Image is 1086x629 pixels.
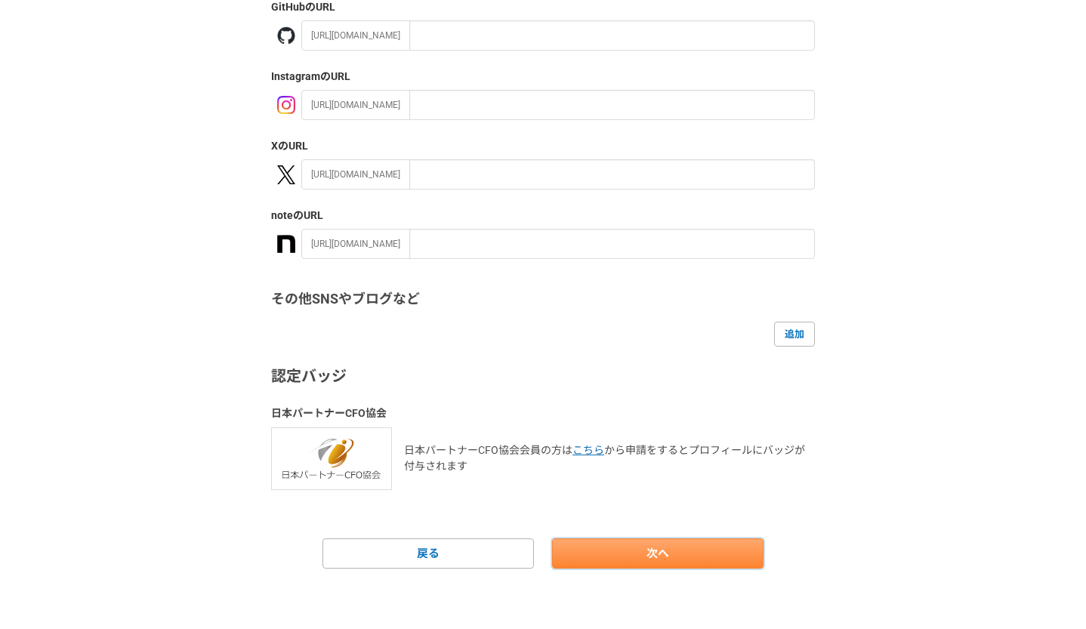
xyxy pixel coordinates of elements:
[271,208,815,224] label: note のURL
[271,69,815,85] label: Instagram のURL
[271,427,392,490] img: cfo_association_with_name.png-a2ca6198.png
[271,138,815,154] label: X のURL
[277,235,295,253] img: a3U9rW3u3Lr2az699ms0nsgwjY3a+92wMGRIAAAQIE9hX4PzgNzWcoiwVVAAAAAElFTkSuQmCC
[271,405,815,421] h3: 日本パートナーCFO協会
[404,442,815,474] p: 日本パートナーCFO協会会員の方は から申請をするとプロフィールにバッジが付与されます
[271,289,815,310] h3: その他SNSやブログなど
[322,538,534,569] a: 戻る
[552,538,764,569] a: 次へ
[271,365,815,387] h3: 認定バッジ
[277,96,295,114] img: instagram-21f86b55.png
[277,26,295,45] img: github-367d5cb2.png
[572,444,604,456] a: こちら
[774,322,815,346] a: 追加
[277,165,295,184] img: x-391a3a86.png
